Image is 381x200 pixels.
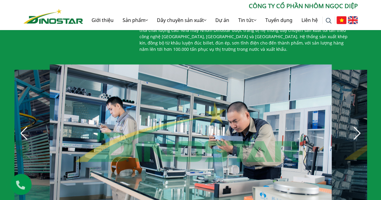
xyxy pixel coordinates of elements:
[261,11,297,30] a: Tuyển dụng
[297,11,322,30] a: Liên hệ
[83,2,358,11] p: CÔNG TY CỔ PHẦN NHÔM NGỌC DIỆP
[326,18,332,24] img: search
[17,127,31,140] div: Previous slide
[348,16,358,24] img: English
[351,127,364,140] div: Next slide
[152,11,211,30] a: Dây chuyền sản xuất
[23,9,83,24] img: Nhôm Dinostar
[87,11,118,30] a: Giới thiệu
[118,11,152,30] a: Sản phẩm
[139,14,353,52] p: Công ty Cổ phần Nhôm Ngọc Diệp là một trong những công ty nhôm lớn nhất [GEOGRAPHIC_DATA], sở hữu...
[234,11,261,30] a: Tin tức
[211,11,234,30] a: Dự án
[336,16,346,24] img: Tiếng Việt
[23,8,83,23] a: Nhôm Dinostar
